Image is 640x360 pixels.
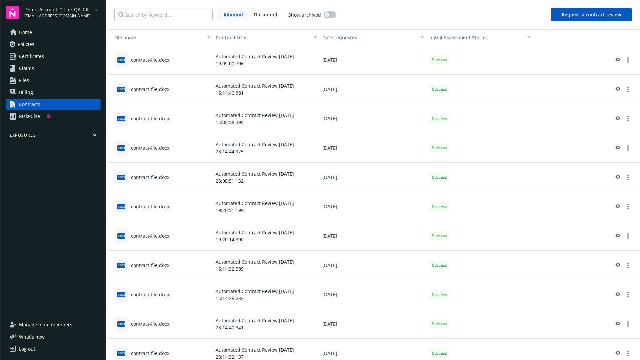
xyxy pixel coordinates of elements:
[320,309,426,339] div: [DATE]
[624,291,632,299] a: more
[19,344,35,354] div: Log out
[6,27,101,38] a: Home
[624,232,632,240] a: more
[6,99,101,110] a: Contracts
[213,29,320,45] button: Contract title
[613,320,621,328] a: preview
[429,34,487,41] span: Initial Assessment Status
[320,104,426,133] div: [DATE]
[19,111,40,122] div: RiskPulse
[24,6,101,19] button: Demo_Account_Clone_QA_CR_Tests_Prospect[EMAIL_ADDRESS][DOMAIN_NAME]arrowDropDown
[613,291,621,299] a: preview
[432,204,447,210] span: Success
[6,39,101,50] a: Policies
[432,321,447,327] span: Success
[624,349,632,357] a: more
[6,111,101,122] a: RiskPulse
[109,34,203,41] div: Toggle SortBy
[613,349,621,357] a: preview
[213,280,320,309] div: Automated Contract Review [DATE] 15:14:29.282
[19,87,33,98] span: Billing
[320,133,426,163] div: [DATE]
[117,87,125,92] span: docx
[613,115,621,123] a: preview
[131,174,169,181] div: contract-file.docx
[213,163,320,192] div: Automated Contract Review [DATE] 23:08:51.132
[19,319,72,330] span: Manage team members
[624,203,632,211] a: more
[432,145,447,151] span: Success
[322,34,416,41] div: Date requested
[213,75,320,104] div: Automated Contract Review [DATE] 15:14:40.881
[6,87,101,98] a: Billing
[117,233,125,238] span: docx
[6,63,101,74] a: Claims
[429,34,523,41] div: Toggle SortBy
[117,204,125,209] span: docx
[19,333,45,340] span: What ' s new
[624,261,632,269] a: more
[254,11,277,18] span: Outbound
[432,262,447,268] span: Success
[551,8,632,21] button: Request a contract review
[320,251,426,280] div: [DATE]
[613,261,621,269] a: preview
[117,145,125,150] span: docx
[131,232,169,239] div: contract-file.docx
[624,320,632,328] a: more
[613,85,621,93] a: preview
[213,192,320,221] div: Automated Contract Review [DATE] 19:20:51.199
[19,51,44,62] span: Certificates
[24,13,93,19] span: [EMAIL_ADDRESS][DOMAIN_NAME]
[432,116,447,122] span: Success
[19,99,40,110] div: Contracts
[432,174,447,180] span: Success
[117,263,125,268] span: docx
[19,27,32,38] span: Home
[624,173,632,181] a: more
[93,6,101,14] a: arrowDropDown
[131,262,169,269] div: contract-file.docx
[213,251,320,280] div: Automated Contract Review [DATE] 15:14:32.589
[24,6,93,13] span: Demo_Account_Clone_QA_CR_Tests_Prospect
[624,56,632,64] a: more
[117,292,125,297] span: docx
[613,56,621,64] a: preview
[218,8,248,21] span: Inbound
[216,34,310,41] div: Contract title
[117,57,125,62] span: docx
[109,34,203,41] div: File name
[320,45,426,75] div: [DATE]
[613,203,621,211] a: preview
[432,292,447,298] span: Success
[320,192,426,221] div: [DATE]
[18,39,34,50] span: Policies
[6,6,19,19] img: navigator-logo.svg
[19,63,34,74] span: Claims
[131,144,169,151] div: contract-file.docx
[131,291,169,298] div: contract-file.docx
[624,144,632,152] a: more
[117,351,125,356] span: docx
[117,175,125,180] span: docx
[213,45,320,75] div: Automated Contract Review [DATE] 19:09:00.796
[131,350,169,357] div: contract-file.docx
[613,232,621,240] a: preview
[6,51,101,62] a: Certificates
[613,144,621,152] a: preview
[432,86,447,92] span: Success
[131,86,169,93] div: contract-file.docx
[320,75,426,104] div: [DATE]
[213,104,320,133] div: Automated Contract Review [DATE] 15:08:58.390
[117,321,125,326] span: docx
[6,319,101,330] a: Manage team members
[288,11,321,18] span: Show archived
[320,221,426,251] div: [DATE]
[213,221,320,251] div: Automated Contract Review [DATE] 19:20:14.390
[624,85,632,93] a: more
[131,320,169,327] div: contract-file.docx
[248,8,283,21] span: Outbound
[131,203,169,210] div: contract-file.docx
[213,133,320,163] div: Automated Contract Review [DATE] 23:14:44.975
